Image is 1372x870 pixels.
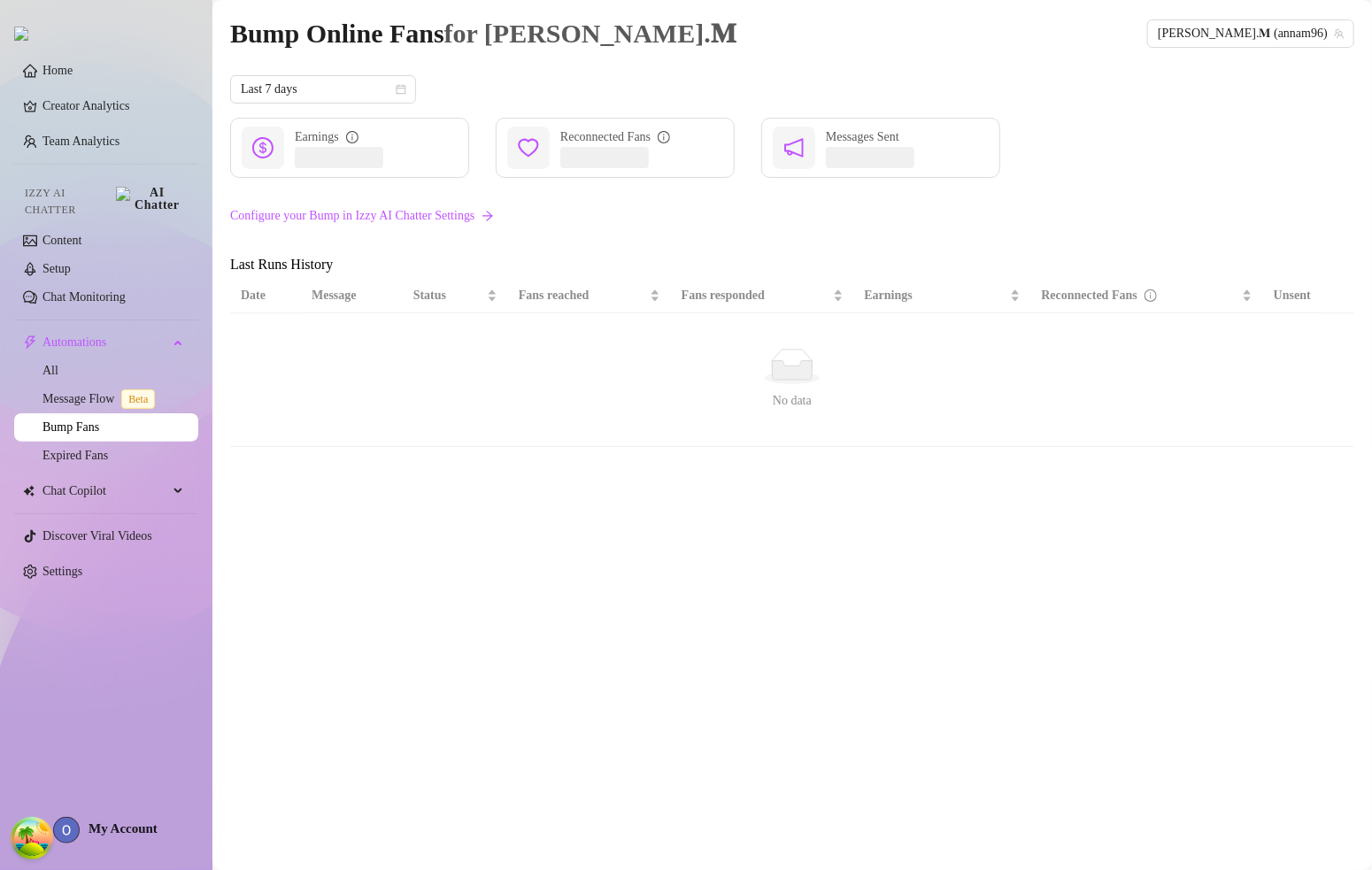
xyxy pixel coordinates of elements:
[121,389,155,409] span: Beta
[1145,289,1157,302] span: info-circle
[42,529,152,543] a: Discover Viral Videos
[865,286,1006,305] span: Earnings
[295,127,358,147] div: Earnings
[42,64,73,77] a: Home
[658,131,670,143] span: info-circle
[413,286,483,305] span: Status
[42,565,82,578] a: Settings
[116,187,184,212] img: AI Chatter
[14,820,50,856] button: Open Tanstack query devtools
[42,290,126,304] a: Chat Monitoring
[396,84,406,95] span: calendar
[783,137,805,158] span: notification
[54,818,79,843] img: AGNmyxYGUeY91goav8Amjzrd-Bt1gjuwdOJpJrLE0KO0=s96-c
[23,335,37,350] span: thunderbolt
[42,262,71,275] a: Setup
[230,206,1354,226] a: Configure your Bump in Izzy AI Chatter Settings
[346,131,358,143] span: info-circle
[1263,279,1322,313] th: Unsent
[1158,20,1344,47] span: 𝐀𝐧𝐧𝐚.𝐌 (annam96)
[301,279,403,313] th: Message
[230,199,1354,233] a: Configure your Bump in Izzy AI Chatter Settingsarrow-right
[42,135,119,148] a: Team Analytics
[42,364,58,377] a: All
[1334,28,1345,39] span: team
[826,130,899,143] span: Messages Sent
[252,137,274,158] span: dollar
[42,420,99,434] a: Bump Fans
[248,391,1337,411] div: No data
[403,279,508,313] th: Status
[23,485,35,497] img: Chat Copilot
[241,76,405,103] span: Last 7 days
[682,286,829,305] span: Fans responded
[230,254,528,275] span: Last Runs History
[519,286,646,305] span: Fans reached
[42,392,162,405] a: Message FlowBeta
[89,821,158,835] span: My Account
[444,19,736,48] span: for [PERSON_NAME].𝐌
[42,234,81,247] a: Content
[508,279,671,313] th: Fans reached
[1042,286,1238,305] div: Reconnected Fans
[854,279,1031,313] th: Earnings
[230,12,736,54] article: Bump Online Fans
[42,477,168,505] span: Chat Copilot
[230,279,301,313] th: Date
[14,27,28,41] img: logo.svg
[518,137,539,158] span: heart
[482,210,494,222] span: arrow-right
[560,127,670,147] div: Reconnected Fans
[42,92,184,120] a: Creator Analytics
[671,279,854,313] th: Fans responded
[25,185,109,219] span: Izzy AI Chatter
[42,328,168,357] span: Automations
[42,449,108,462] a: Expired Fans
